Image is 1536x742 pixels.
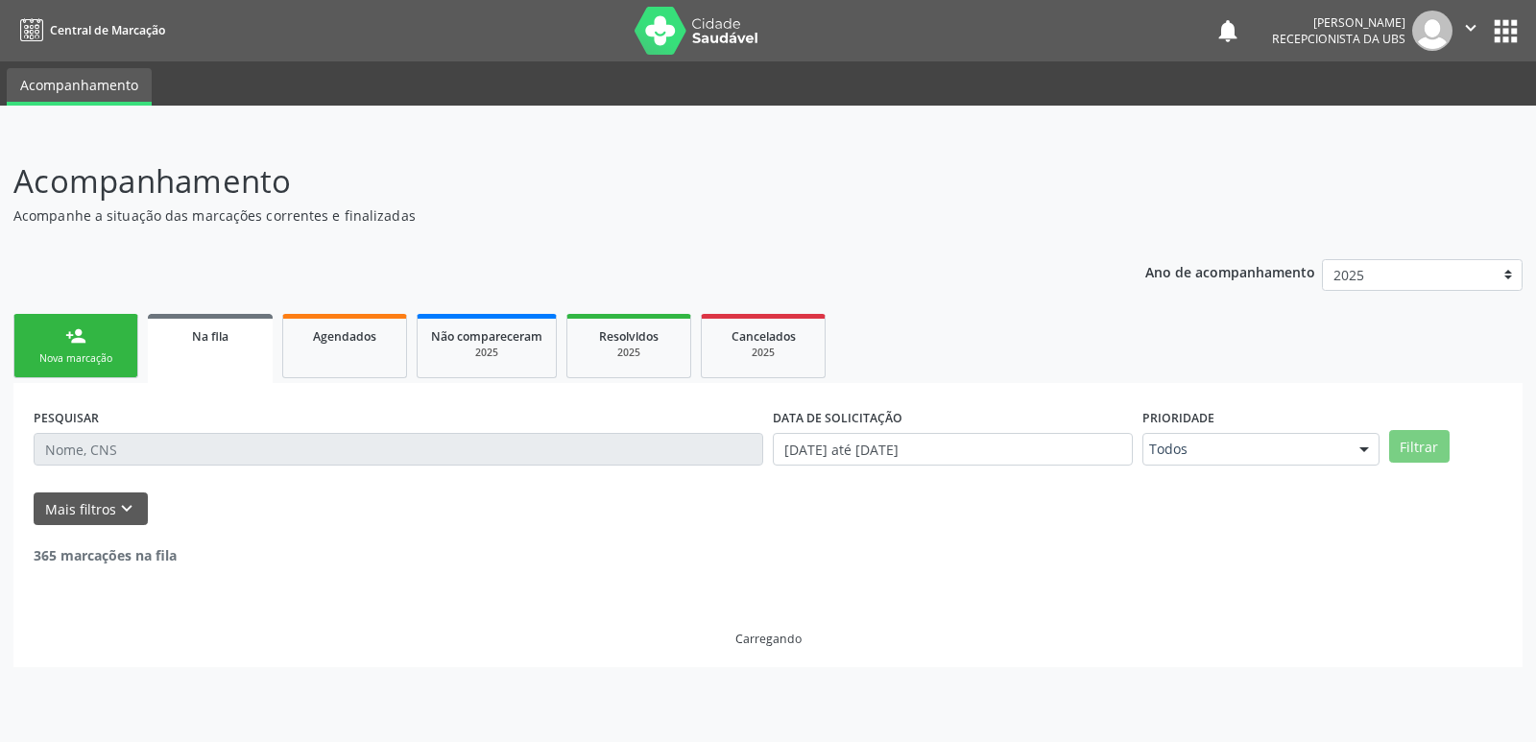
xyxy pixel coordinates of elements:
[735,631,802,647] div: Carregando
[431,328,542,345] span: Não compareceram
[50,22,165,38] span: Central de Marcação
[773,403,902,433] label: DATA DE SOLICITAÇÃO
[28,351,124,366] div: Nova marcação
[581,346,677,360] div: 2025
[192,328,228,345] span: Na fila
[1489,14,1523,48] button: apps
[1149,440,1340,459] span: Todos
[65,325,86,347] div: person_add
[1389,430,1450,463] button: Filtrar
[7,68,152,106] a: Acompanhamento
[1214,17,1241,44] button: notifications
[599,328,659,345] span: Resolvidos
[13,14,165,46] a: Central de Marcação
[1452,11,1489,51] button: 
[313,328,376,345] span: Agendados
[1145,259,1315,283] p: Ano de acompanhamento
[13,157,1069,205] p: Acompanhamento
[1412,11,1452,51] img: img
[1142,403,1214,433] label: Prioridade
[431,346,542,360] div: 2025
[732,328,796,345] span: Cancelados
[773,433,1133,466] input: Selecione um intervalo
[1272,14,1405,31] div: [PERSON_NAME]
[1272,31,1405,47] span: Recepcionista da UBS
[1460,17,1481,38] i: 
[34,433,763,466] input: Nome, CNS
[13,205,1069,226] p: Acompanhe a situação das marcações correntes e finalizadas
[715,346,811,360] div: 2025
[34,546,177,564] strong: 365 marcações na fila
[34,403,99,433] label: PESQUISAR
[34,492,148,526] button: Mais filtroskeyboard_arrow_down
[116,498,137,519] i: keyboard_arrow_down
